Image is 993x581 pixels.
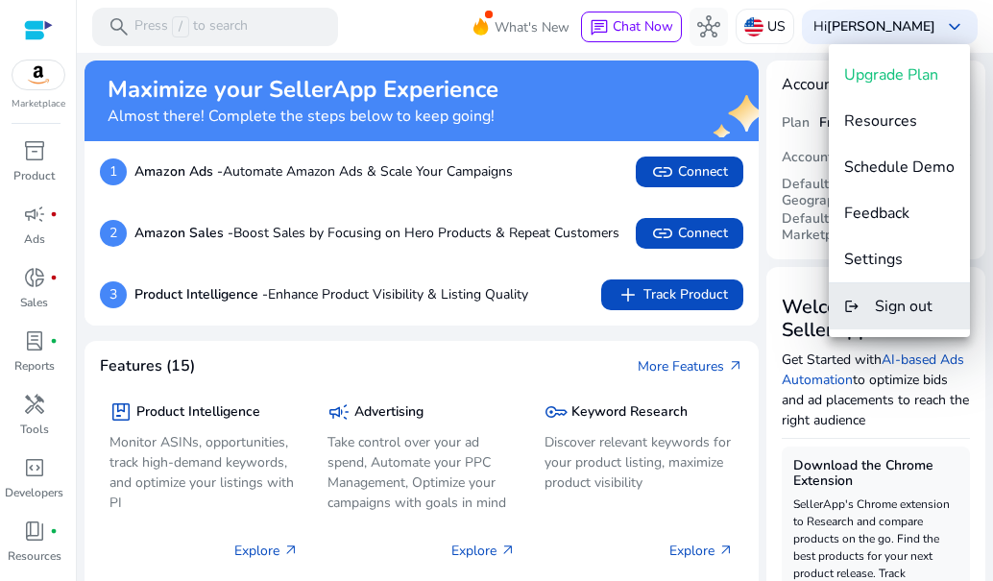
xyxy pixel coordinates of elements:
[844,157,955,178] span: Schedule Demo
[844,110,917,132] span: Resources
[875,296,932,317] span: Sign out
[844,203,909,224] span: Feedback
[844,249,903,270] span: Settings
[844,64,938,85] span: Upgrade Plan
[844,295,860,318] mat-icon: logout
